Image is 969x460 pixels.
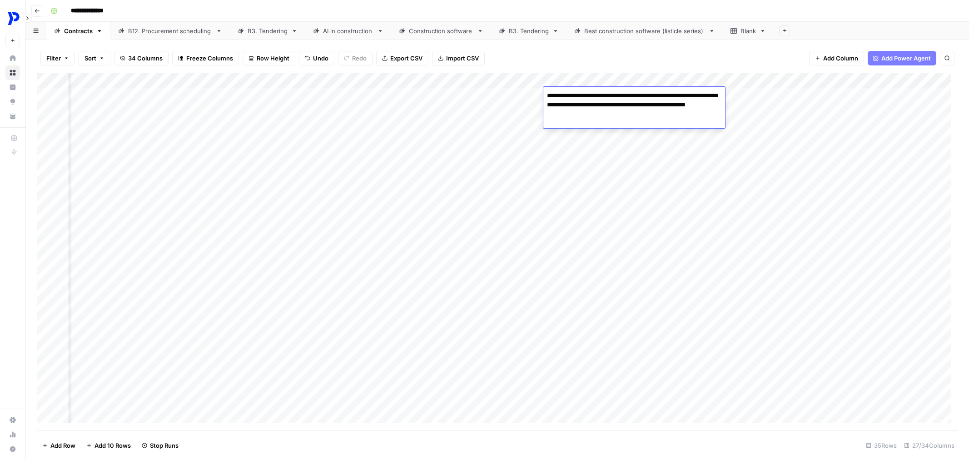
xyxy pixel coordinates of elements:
[740,26,756,35] div: Blank
[5,109,20,124] a: Your Data
[376,51,428,65] button: Export CSV
[881,54,931,63] span: Add Power Agent
[186,54,233,63] span: Freeze Columns
[243,51,295,65] button: Row Height
[50,441,75,450] span: Add Row
[110,22,230,40] a: B12. Procurement scheduling
[5,51,20,65] a: Home
[409,26,473,35] div: Construction software
[5,80,20,95] a: Insights
[491,22,566,40] a: B3. Tendering
[5,10,22,27] img: ProcurePro Logo
[809,51,864,65] button: Add Column
[5,95,20,109] a: Opportunities
[150,441,179,450] span: Stop Runs
[136,438,184,453] button: Stop Runs
[323,26,373,35] div: AI in construction
[84,54,96,63] span: Sort
[391,22,491,40] a: Construction software
[230,22,305,40] a: B3. Tendering
[5,7,20,30] button: Workspace: ProcurePro
[432,51,485,65] button: Import CSV
[338,51,373,65] button: Redo
[64,26,93,35] div: Contracts
[257,54,289,63] span: Row Height
[509,26,549,35] div: B3. Tendering
[390,54,422,63] span: Export CSV
[40,51,75,65] button: Filter
[446,54,479,63] span: Import CSV
[114,51,169,65] button: 34 Columns
[862,438,900,453] div: 35 Rows
[37,438,81,453] button: Add Row
[305,22,391,40] a: AI in construction
[172,51,239,65] button: Freeze Columns
[5,442,20,456] button: Help + Support
[128,26,212,35] div: B12. Procurement scheduling
[5,65,20,80] a: Browse
[868,51,936,65] button: Add Power Agent
[566,22,723,40] a: Best construction software (listicle series)
[299,51,334,65] button: Undo
[128,54,163,63] span: 34 Columns
[248,26,288,35] div: B3. Tendering
[5,427,20,442] a: Usage
[313,54,328,63] span: Undo
[900,438,958,453] div: 27/34 Columns
[79,51,110,65] button: Sort
[5,413,20,427] a: Settings
[723,22,774,40] a: Blank
[823,54,858,63] span: Add Column
[46,22,110,40] a: Contracts
[94,441,131,450] span: Add 10 Rows
[46,54,61,63] span: Filter
[584,26,705,35] div: Best construction software (listicle series)
[352,54,367,63] span: Redo
[81,438,136,453] button: Add 10 Rows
